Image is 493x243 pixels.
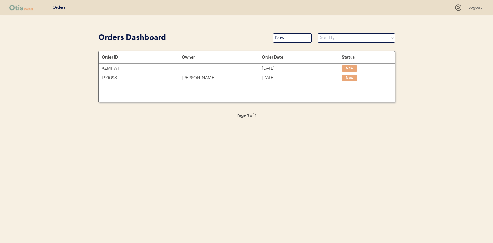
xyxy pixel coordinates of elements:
div: Owner [182,55,262,60]
div: Page 1 of 1 [216,112,278,119]
div: Order Date [262,55,342,60]
div: [DATE] [262,65,342,72]
div: XZMFWF [102,65,182,72]
div: [PERSON_NAME] [182,75,262,82]
div: F99098 [102,75,182,82]
div: Status [342,55,388,60]
div: Logout [468,5,484,11]
div: Orders Dashboard [98,32,267,44]
div: Order ID [102,55,182,60]
div: [DATE] [262,75,342,82]
u: Orders [53,5,66,10]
